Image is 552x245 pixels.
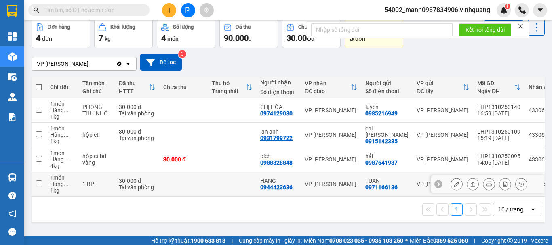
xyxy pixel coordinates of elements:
[64,156,69,163] span: ...
[329,237,403,244] strong: 0708 023 035 - 0935 103 250
[151,236,225,245] span: Hỗ trợ kỹ thuật:
[417,107,469,113] div: VP [PERSON_NAME]
[44,6,140,15] input: Tìm tên, số ĐT hoặc mã đơn
[365,184,398,191] div: 0971166136
[518,23,523,29] span: close
[518,6,526,14] img: phone-icon
[365,88,409,94] div: Số điện thoại
[459,23,511,36] button: Kết nối tổng đài
[533,3,547,17] button: caret-down
[181,3,195,17] button: file-add
[119,184,155,191] div: Tại văn phòng
[173,24,194,30] div: Số lượng
[8,173,17,182] img: warehouse-icon
[89,60,90,68] input: Selected VP Linh Đàm.
[8,192,16,199] span: question-circle
[260,178,297,184] div: HANG
[500,6,508,14] img: icon-new-feature
[161,33,166,43] span: 4
[163,84,204,90] div: Chưa thu
[507,238,513,243] span: copyright
[82,132,111,138] div: hộp ct
[82,153,111,166] div: hộp ct bd vàng
[185,7,191,13] span: file-add
[48,24,70,30] div: Đơn hàng
[163,156,204,163] div: 30.000 đ
[200,3,214,17] button: aim
[433,237,468,244] strong: 0369 525 060
[365,138,398,144] div: 0915142335
[212,80,246,86] div: Thu hộ
[477,80,514,86] div: Mã GD
[417,156,469,163] div: VP [PERSON_NAME]
[530,206,536,213] svg: open
[311,36,314,42] span: đ
[119,178,155,184] div: 30.000 đ
[110,24,135,30] div: Khối lượng
[208,77,256,98] th: Toggle SortBy
[8,228,16,236] span: message
[236,24,251,30] div: Đã thu
[8,73,17,81] img: warehouse-icon
[260,110,293,117] div: 0974129080
[417,88,463,94] div: ĐC lấy
[64,107,69,113] span: ...
[50,138,74,144] div: 1 kg
[36,33,40,43] span: 4
[349,33,354,43] span: 5
[82,80,111,86] div: Tên món
[50,150,74,156] div: 1 món
[119,80,149,86] div: Đã thu
[305,88,351,94] div: ĐC giao
[82,181,111,187] div: 1 BPI
[260,135,293,141] div: 0931799722
[260,89,297,95] div: Số điện thoại
[282,19,341,48] button: Chưa thu30.000đ
[204,7,209,13] span: aim
[413,77,473,98] th: Toggle SortBy
[116,61,122,67] svg: Clear value
[50,174,74,181] div: 1 món
[298,24,319,30] div: Chưa thu
[417,132,469,138] div: VP [PERSON_NAME]
[119,110,155,117] div: Tại văn phòng
[451,178,463,190] div: Sửa đơn hàng
[305,132,357,138] div: VP [PERSON_NAME]
[239,236,302,245] span: Cung cấp máy in - giấy in:
[410,236,468,245] span: Miền Bắc
[82,104,111,117] div: PHONG THƯ NHỎ
[301,77,361,98] th: Toggle SortBy
[94,19,153,48] button: Khối lượng7kg
[119,88,149,94] div: HTTT
[50,163,74,169] div: 4 kg
[365,178,409,184] div: TUAN
[8,210,16,218] span: notification
[119,128,155,135] div: 30.000 đ
[466,25,505,34] span: Kết nối tổng đài
[191,237,225,244] strong: 1900 633 818
[417,181,469,187] div: VP [PERSON_NAME]
[119,104,155,110] div: 30.000 đ
[37,60,88,68] div: VP [PERSON_NAME]
[405,239,408,242] span: ⚪️
[477,128,520,135] div: LHP1310250109
[125,61,131,67] svg: open
[260,128,297,135] div: lan anh
[473,77,525,98] th: Toggle SortBy
[32,19,90,48] button: Đơn hàng4đơn
[260,184,293,191] div: 0944423636
[260,104,297,110] div: CHỊ HÒA
[477,159,520,166] div: 14:06 [DATE]
[260,159,293,166] div: 0988828848
[167,36,179,42] span: món
[50,132,74,138] div: Hàng thông thường
[50,156,74,163] div: Hàng thông thường
[477,153,520,159] div: LHP1310250095
[166,7,172,13] span: plus
[506,4,509,9] span: 1
[355,36,365,42] span: đơn
[34,7,39,13] span: search
[232,236,233,245] span: |
[249,36,252,42] span: đ
[305,80,351,86] div: VP nhận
